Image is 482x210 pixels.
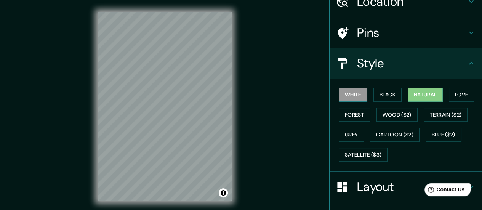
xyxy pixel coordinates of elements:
[426,128,461,142] button: Blue ($2)
[357,179,467,194] h4: Layout
[98,12,232,201] canvas: Map
[339,88,367,102] button: White
[330,18,482,48] div: Pins
[370,128,420,142] button: Cartoon ($2)
[339,148,388,162] button: Satellite ($3)
[339,128,364,142] button: Grey
[376,108,418,122] button: Wood ($2)
[357,56,467,71] h4: Style
[339,108,370,122] button: Forest
[373,88,402,102] button: Black
[424,108,468,122] button: Terrain ($2)
[449,88,474,102] button: Love
[408,88,443,102] button: Natural
[219,188,228,197] button: Toggle attribution
[357,25,467,40] h4: Pins
[330,48,482,79] div: Style
[330,172,482,202] div: Layout
[414,180,474,202] iframe: Help widget launcher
